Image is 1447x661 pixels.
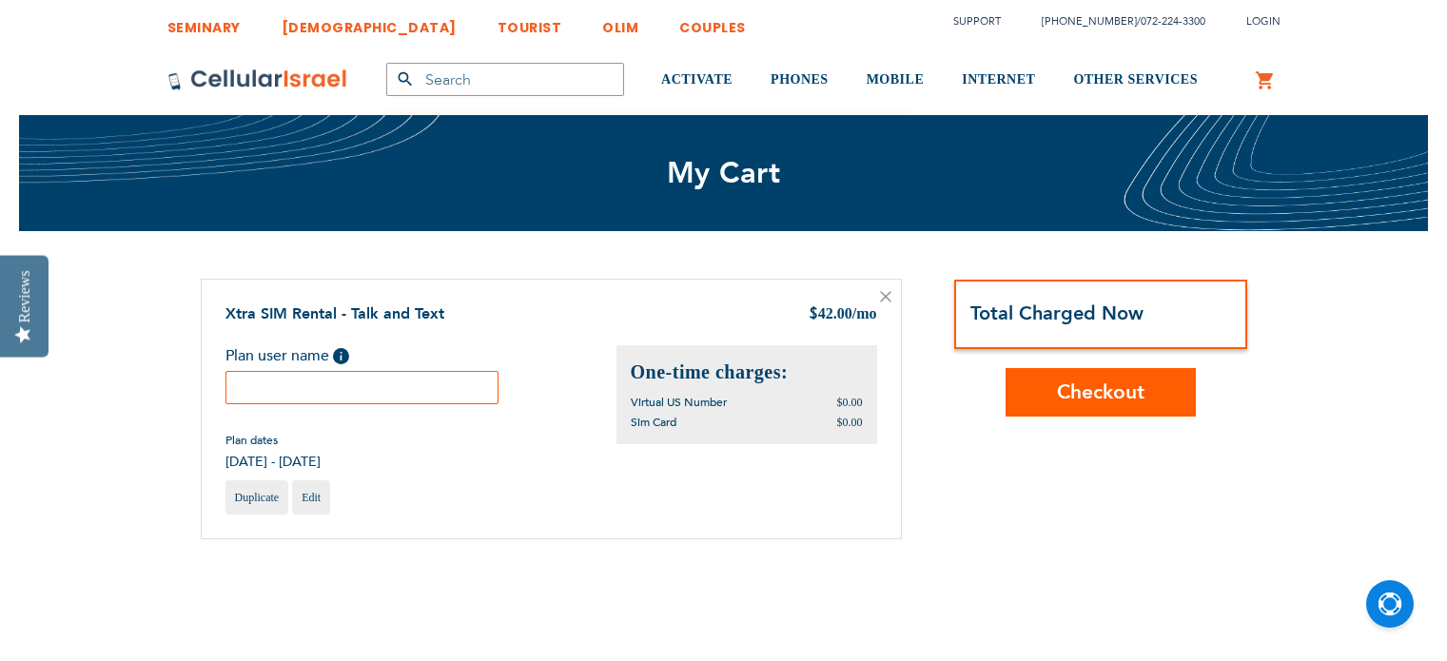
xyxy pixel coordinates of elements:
a: Edit [292,480,330,515]
a: ACTIVATE [661,45,733,116]
a: COUPLES [679,5,746,40]
a: OLIM [602,5,638,40]
a: SEMINARY [167,5,241,40]
span: ACTIVATE [661,72,733,87]
a: MOBILE [867,45,925,116]
span: [DATE] - [DATE] [225,453,321,471]
input: Search [386,63,624,96]
a: Support [953,14,1001,29]
a: 072-224-3300 [1141,14,1205,29]
span: INTERNET [962,72,1035,87]
a: OTHER SERVICES [1073,45,1198,116]
div: 42.00 [809,303,877,326]
span: Sim Card [631,415,676,430]
a: INTERNET [962,45,1035,116]
span: Duplicate [235,491,280,504]
a: PHONES [771,45,829,116]
span: Plan dates [225,433,321,448]
a: [PHONE_NUMBER] [1042,14,1137,29]
span: Edit [302,491,321,504]
span: Login [1246,14,1281,29]
span: Virtual US Number [631,395,727,410]
span: My Cart [667,153,781,193]
span: $0.00 [837,396,863,409]
strong: Total Charged Now [970,301,1144,326]
a: Xtra SIM Rental - Talk and Text [225,303,444,324]
a: [DEMOGRAPHIC_DATA] [282,5,457,40]
span: Plan user name [225,345,329,366]
h2: One-time charges: [631,360,863,385]
span: Checkout [1057,379,1144,406]
button: Checkout [1006,368,1196,417]
a: TOURIST [498,5,562,40]
span: Help [333,348,349,364]
span: /mo [852,305,877,321]
span: $0.00 [837,416,863,429]
img: Cellular Israel Logo [167,68,348,91]
span: PHONES [771,72,829,87]
li: / [1023,8,1205,35]
span: OTHER SERVICES [1073,72,1198,87]
span: MOBILE [867,72,925,87]
div: Reviews [16,270,33,322]
span: $ [809,304,818,326]
a: Duplicate [225,480,289,515]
